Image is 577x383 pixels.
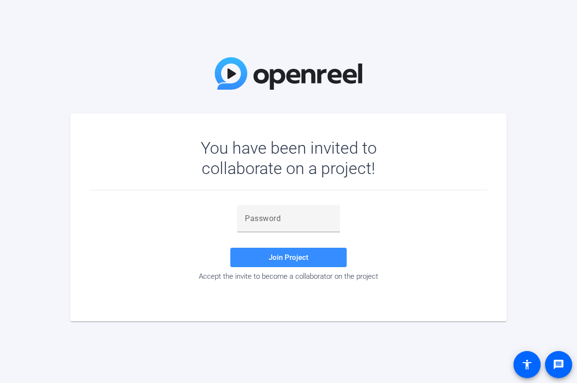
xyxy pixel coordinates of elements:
[215,57,362,90] img: OpenReel Logo
[521,359,533,370] mat-icon: accessibility
[269,253,308,262] span: Join Project
[553,359,564,370] mat-icon: message
[245,213,332,224] input: Password
[90,272,487,281] div: Accept the invite to become a collaborator on the project
[173,138,405,178] div: You have been invited to collaborate on a project!
[230,248,347,267] button: Join Project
